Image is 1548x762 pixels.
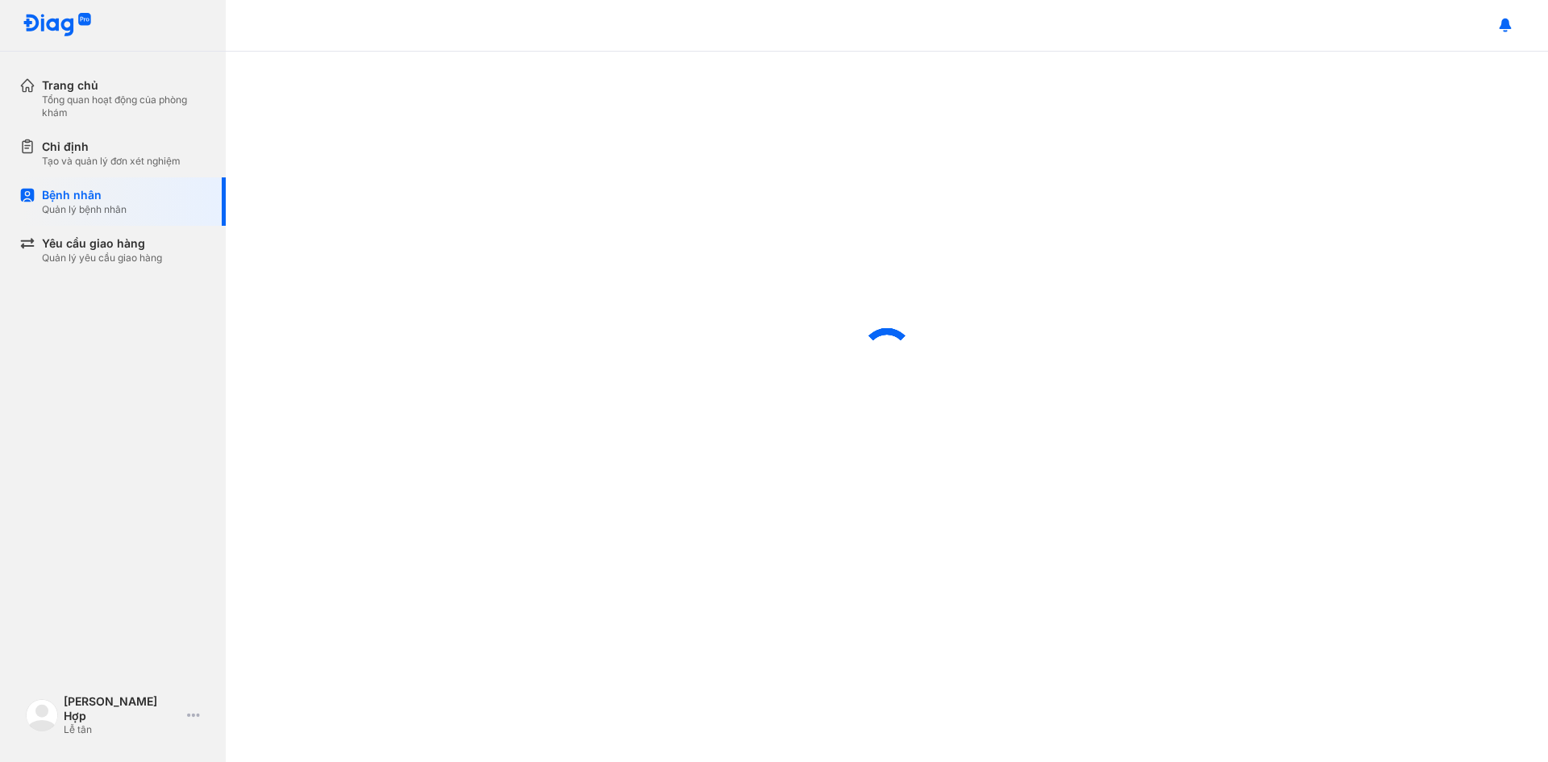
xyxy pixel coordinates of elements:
div: Trang chủ [42,77,206,94]
div: Yêu cầu giao hàng [42,235,162,252]
div: Chỉ định [42,139,181,155]
div: Tổng quan hoạt động của phòng khám [42,94,206,119]
div: Tạo và quản lý đơn xét nghiệm [42,155,181,168]
img: logo [26,699,58,731]
div: [PERSON_NAME] Hợp [64,694,181,723]
img: logo [23,13,92,38]
div: Quản lý yêu cầu giao hàng [42,252,162,264]
div: Bệnh nhân [42,187,127,203]
div: Lễ tân [64,723,181,736]
div: Quản lý bệnh nhân [42,203,127,216]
